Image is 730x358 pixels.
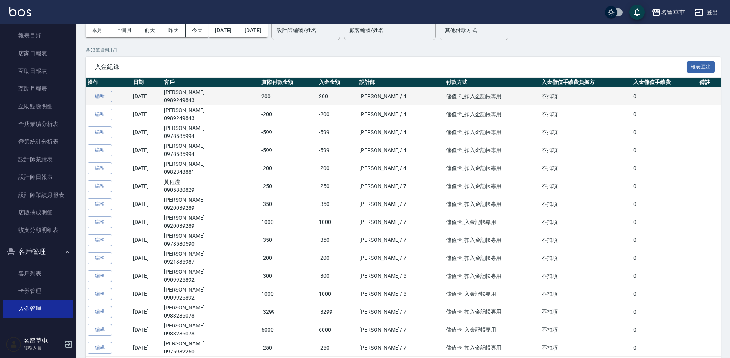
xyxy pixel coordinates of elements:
[631,321,698,339] td: 0
[162,249,259,267] td: [PERSON_NAME]
[88,109,112,120] button: 編輯
[88,270,112,282] button: 編輯
[631,159,698,177] td: 0
[540,213,631,231] td: 不扣項
[3,62,73,80] a: 互助日報表
[629,5,645,20] button: save
[3,151,73,168] a: 設計師業績表
[88,234,112,246] button: 編輯
[357,339,444,357] td: [PERSON_NAME] / 7
[3,97,73,115] a: 互助點數明細
[162,159,259,177] td: [PERSON_NAME]
[357,123,444,141] td: [PERSON_NAME] / 4
[444,195,540,213] td: 儲值卡_扣入金記帳專用
[162,303,259,321] td: [PERSON_NAME]
[88,180,112,192] button: 編輯
[661,8,685,17] div: 名留草屯
[164,96,257,104] p: 0989249843
[540,231,631,249] td: 不扣項
[164,330,257,338] p: 0983286078
[260,105,317,123] td: -200
[540,177,631,195] td: 不扣項
[3,221,73,239] a: 收支分類明細表
[209,23,238,37] button: [DATE]
[131,213,162,231] td: [DATE]
[444,213,540,231] td: 儲值卡_入金記帳專用
[162,285,259,303] td: [PERSON_NAME]
[164,150,257,158] p: 0978585994
[109,23,138,37] button: 上個月
[88,162,112,174] button: 編輯
[444,141,540,159] td: 儲值卡_扣入金記帳專用
[260,321,317,339] td: 6000
[357,213,444,231] td: [PERSON_NAME] / 7
[631,87,698,105] td: 0
[88,252,112,264] button: 編輯
[444,78,540,87] th: 付款方式
[162,141,259,159] td: [PERSON_NAME]
[540,105,631,123] td: 不扣項
[3,27,73,44] a: 報表目錄
[260,195,317,213] td: -350
[631,105,698,123] td: 0
[88,126,112,138] button: 編輯
[698,78,721,87] th: 備註
[631,339,698,357] td: 0
[131,303,162,321] td: [DATE]
[162,177,259,195] td: 黃程澧
[162,339,259,357] td: [PERSON_NAME]
[131,177,162,195] td: [DATE]
[186,23,209,37] button: 今天
[6,337,21,352] img: Person
[317,195,357,213] td: -350
[131,123,162,141] td: [DATE]
[162,23,186,37] button: 昨天
[540,141,631,159] td: 不扣項
[631,141,698,159] td: 0
[444,231,540,249] td: 儲值卡_扣入金記帳專用
[317,213,357,231] td: 1000
[540,321,631,339] td: 不扣項
[88,91,112,102] button: 編輯
[631,249,698,267] td: 0
[164,294,257,302] p: 0909925892
[164,168,257,176] p: 0982348881
[164,114,257,122] p: 0989249843
[3,45,73,62] a: 店家日報表
[357,177,444,195] td: [PERSON_NAME] / 7
[162,321,259,339] td: [PERSON_NAME]
[357,321,444,339] td: [PERSON_NAME] / 7
[357,105,444,123] td: [PERSON_NAME] / 4
[631,177,698,195] td: 0
[444,303,540,321] td: 儲值卡_扣入金記帳專用
[131,267,162,285] td: [DATE]
[317,267,357,285] td: -300
[88,198,112,210] button: 編輯
[131,231,162,249] td: [DATE]
[131,105,162,123] td: [DATE]
[317,231,357,249] td: -350
[88,342,112,354] button: 編輯
[3,242,73,262] button: 客戶管理
[631,78,698,87] th: 入金儲值手續費
[357,267,444,285] td: [PERSON_NAME] / 5
[687,63,715,70] a: 報表匯出
[23,345,62,352] p: 服務人員
[444,87,540,105] td: 儲值卡_扣入金記帳專用
[631,285,698,303] td: 0
[631,195,698,213] td: 0
[260,177,317,195] td: -250
[649,5,688,20] button: 名留草屯
[162,87,259,105] td: [PERSON_NAME]
[131,249,162,267] td: [DATE]
[631,267,698,285] td: 0
[540,123,631,141] td: 不扣項
[357,231,444,249] td: [PERSON_NAME] / 7
[88,324,112,336] button: 編輯
[164,276,257,284] p: 0909925892
[3,186,73,204] a: 設計師業績月報表
[317,105,357,123] td: -200
[131,321,162,339] td: [DATE]
[162,78,259,87] th: 客戶
[86,78,131,87] th: 操作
